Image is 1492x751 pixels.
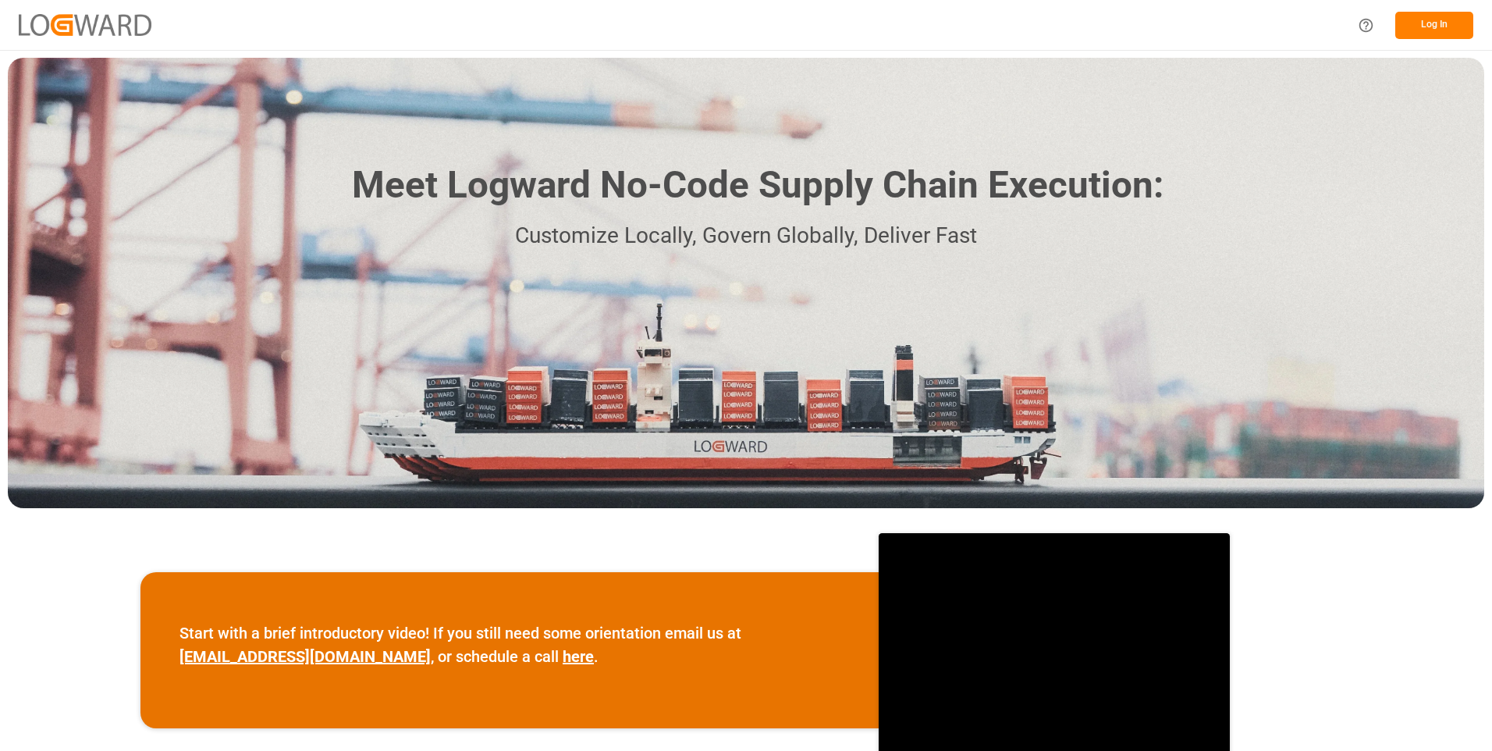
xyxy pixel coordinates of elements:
[179,621,840,668] p: Start with a brief introductory video! If you still need some orientation email us at , or schedu...
[563,647,594,666] a: here
[329,219,1163,254] p: Customize Locally, Govern Globally, Deliver Fast
[19,14,151,35] img: Logward_new_orange.png
[1348,8,1384,43] button: Help Center
[179,647,431,666] a: [EMAIL_ADDRESS][DOMAIN_NAME]
[1395,12,1473,39] button: Log In
[352,158,1163,213] h1: Meet Logward No-Code Supply Chain Execution:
